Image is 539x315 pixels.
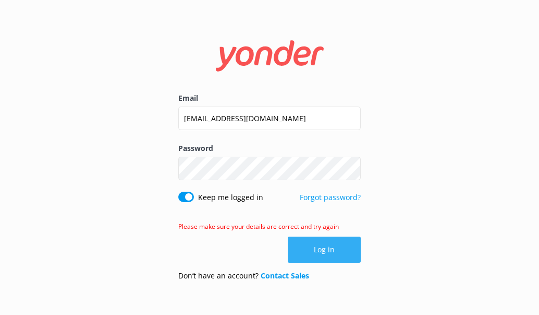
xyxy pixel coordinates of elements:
[178,107,361,130] input: user@emailaddress.com
[261,271,309,281] a: Contact Sales
[178,222,339,231] span: Please make sure your details are correct and try again
[178,92,361,104] label: Email
[340,158,361,179] button: Show password
[198,192,263,203] label: Keep me logged in
[178,270,309,282] p: Don’t have an account?
[288,237,361,263] button: Log in
[300,192,361,202] a: Forgot password?
[178,143,361,154] label: Password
